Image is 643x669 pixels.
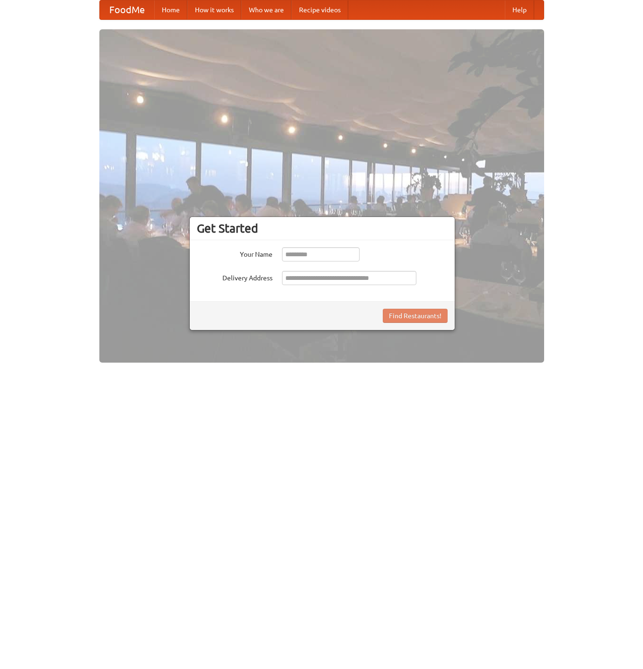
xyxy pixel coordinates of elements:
[505,0,534,19] a: Help
[291,0,348,19] a: Recipe videos
[154,0,187,19] a: Home
[187,0,241,19] a: How it works
[197,247,273,259] label: Your Name
[197,271,273,283] label: Delivery Address
[383,309,448,323] button: Find Restaurants!
[241,0,291,19] a: Who we are
[100,0,154,19] a: FoodMe
[197,221,448,235] h3: Get Started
